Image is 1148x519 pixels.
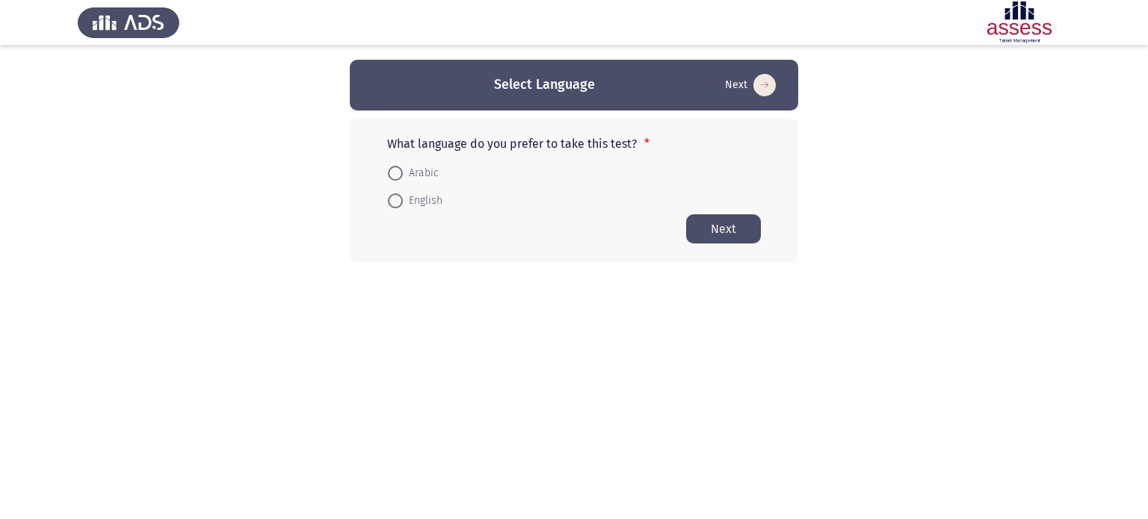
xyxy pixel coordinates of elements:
[494,75,595,94] h3: Select Language
[78,1,179,43] img: Assess Talent Management logo
[686,214,761,243] button: Start assessment
[403,192,442,210] span: English
[403,164,439,182] span: Arabic
[969,1,1070,43] img: Assessment logo of ASSESS Focus 4 Module Assessment (EN/AR) (Advanced - IB)
[720,73,780,97] button: Start assessment
[387,137,761,151] p: What language do you prefer to take this test?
